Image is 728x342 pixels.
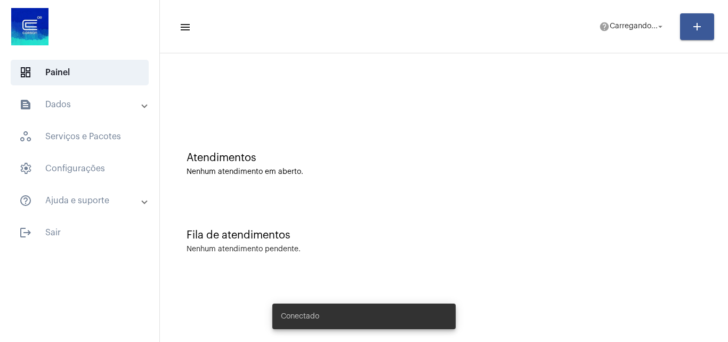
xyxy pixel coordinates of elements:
mat-icon: sidenav icon [19,194,32,207]
span: sidenav icon [19,162,32,175]
mat-panel-title: Dados [19,98,142,111]
span: Painel [11,60,149,85]
span: Conectado [281,311,319,322]
span: Serviços e Pacotes [11,124,149,149]
mat-panel-title: Ajuda e suporte [19,194,142,207]
span: sidenav icon [19,66,32,79]
button: Carregando... [593,16,672,37]
div: Nenhum atendimento pendente. [187,245,301,253]
div: Nenhum atendimento em aberto. [187,168,701,176]
span: sidenav icon [19,130,32,143]
mat-icon: sidenav icon [19,226,32,239]
mat-icon: sidenav icon [179,21,190,34]
img: d4669ae0-8c07-2337-4f67-34b0df7f5ae4.jpeg [9,5,51,48]
mat-expansion-panel-header: sidenav iconAjuda e suporte [6,188,159,213]
mat-icon: sidenav icon [19,98,32,111]
span: Carregando... [610,23,658,30]
mat-icon: help [599,21,610,32]
div: Atendimentos [187,152,701,164]
span: Sair [11,220,149,245]
div: Fila de atendimentos [187,229,701,241]
mat-icon: arrow_drop_down [656,22,665,31]
mat-expansion-panel-header: sidenav iconDados [6,92,159,117]
span: Configurações [11,156,149,181]
mat-icon: add [691,20,703,33]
